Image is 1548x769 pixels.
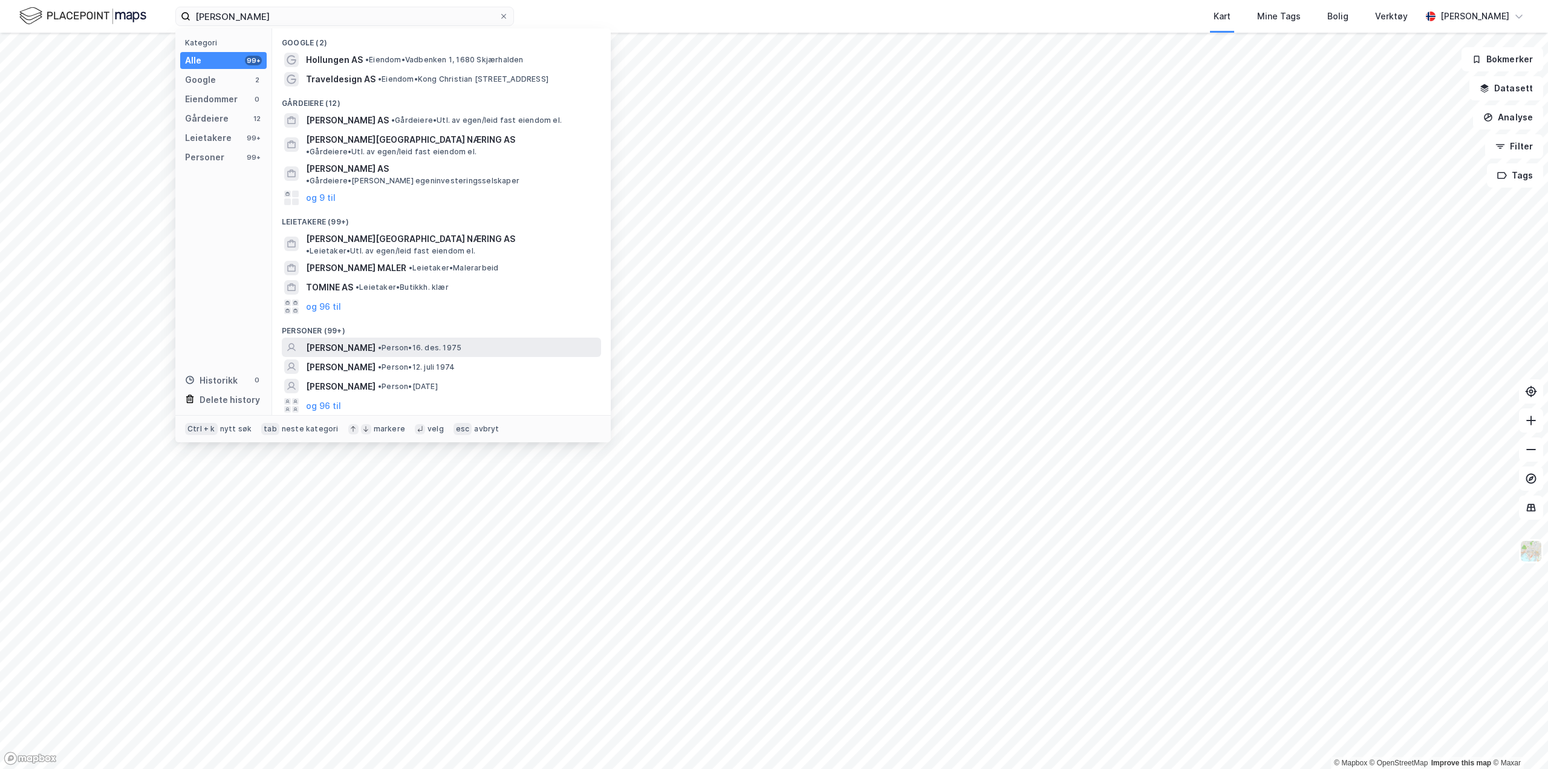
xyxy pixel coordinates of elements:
img: Z [1520,540,1543,563]
span: [PERSON_NAME] [306,341,376,355]
div: Kontrollprogram for chat [1488,711,1548,769]
div: velg [428,424,444,434]
div: Kategori [185,38,267,47]
div: 99+ [245,56,262,65]
div: Mine Tags [1257,9,1301,24]
a: Mapbox homepage [4,751,57,765]
div: 0 [252,94,262,104]
a: Improve this map [1431,759,1491,767]
span: Eiendom • Kong Christian [STREET_ADDRESS] [378,74,548,84]
div: Personer (99+) [272,316,611,338]
div: Google [185,73,216,87]
span: Gårdeiere • Utl. av egen/leid fast eiendom el. [306,147,476,157]
div: avbryt [474,424,499,434]
span: Person • 16. des. 1975 [378,343,461,353]
span: Eiendom • Vadbenken 1, 1680 Skjærhalden [365,55,524,65]
div: Eiendommer [185,92,238,106]
span: • [378,343,382,352]
button: Filter [1485,134,1543,159]
div: 12 [252,114,262,123]
button: Analyse [1473,105,1543,129]
button: og 96 til [306,398,341,413]
span: Leietaker • Butikkh. klær [356,283,449,292]
button: Tags [1487,163,1543,188]
span: [PERSON_NAME][GEOGRAPHIC_DATA] NÆRING AS [306,232,515,246]
span: Leietaker • Malerarbeid [409,263,498,273]
span: TOMINE AS [306,280,353,295]
div: Historikk [185,373,238,388]
span: [PERSON_NAME] AS [306,113,389,128]
span: [PERSON_NAME] AS [306,162,389,176]
div: 0 [252,375,262,385]
span: • [378,382,382,391]
span: • [378,362,382,371]
span: • [391,116,395,125]
div: tab [261,423,279,435]
div: Google (2) [272,28,611,50]
img: logo.f888ab2527a4732fd821a326f86c7f29.svg [19,5,146,27]
span: • [306,147,310,156]
span: • [306,246,310,255]
span: • [356,283,359,292]
iframe: Chat Widget [1488,711,1548,769]
span: [PERSON_NAME] MALER [306,261,406,275]
div: esc [454,423,472,435]
span: • [409,263,412,272]
div: Alle [185,53,201,68]
span: • [306,176,310,185]
div: Delete history [200,393,260,407]
span: Hollungen AS [306,53,363,67]
div: Gårdeiere (12) [272,89,611,111]
div: neste kategori [282,424,339,434]
div: Gårdeiere [185,111,229,126]
div: [PERSON_NAME] [1440,9,1509,24]
button: Datasett [1469,76,1543,100]
span: • [378,74,382,83]
input: Søk på adresse, matrikkel, gårdeiere, leietakere eller personer [190,7,499,25]
div: markere [374,424,405,434]
div: Leietakere (99+) [272,208,611,229]
span: Leietaker • Utl. av egen/leid fast eiendom el. [306,246,475,256]
div: 99+ [245,133,262,143]
div: Verktøy [1375,9,1408,24]
button: Bokmerker [1462,47,1543,71]
div: Kart [1214,9,1231,24]
a: Mapbox [1334,759,1367,767]
span: Gårdeiere • [PERSON_NAME] egeninvesteringsselskaper [306,176,519,186]
div: Bolig [1327,9,1348,24]
div: Personer [185,150,224,165]
span: [PERSON_NAME] [306,379,376,394]
span: Traveldesign AS [306,72,376,87]
span: [PERSON_NAME][GEOGRAPHIC_DATA] NÆRING AS [306,133,515,147]
div: 2 [252,75,262,85]
a: OpenStreetMap [1370,759,1428,767]
div: 99+ [245,152,262,162]
span: • [365,55,369,64]
span: Person • 12. juli 1974 [378,362,455,372]
button: og 9 til [306,191,336,205]
div: nytt søk [220,424,252,434]
span: [PERSON_NAME] [306,360,376,375]
span: Gårdeiere • Utl. av egen/leid fast eiendom el. [391,116,562,125]
div: Leietakere [185,131,232,145]
span: Person • [DATE] [378,382,438,391]
div: Ctrl + k [185,423,218,435]
button: og 96 til [306,299,341,314]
